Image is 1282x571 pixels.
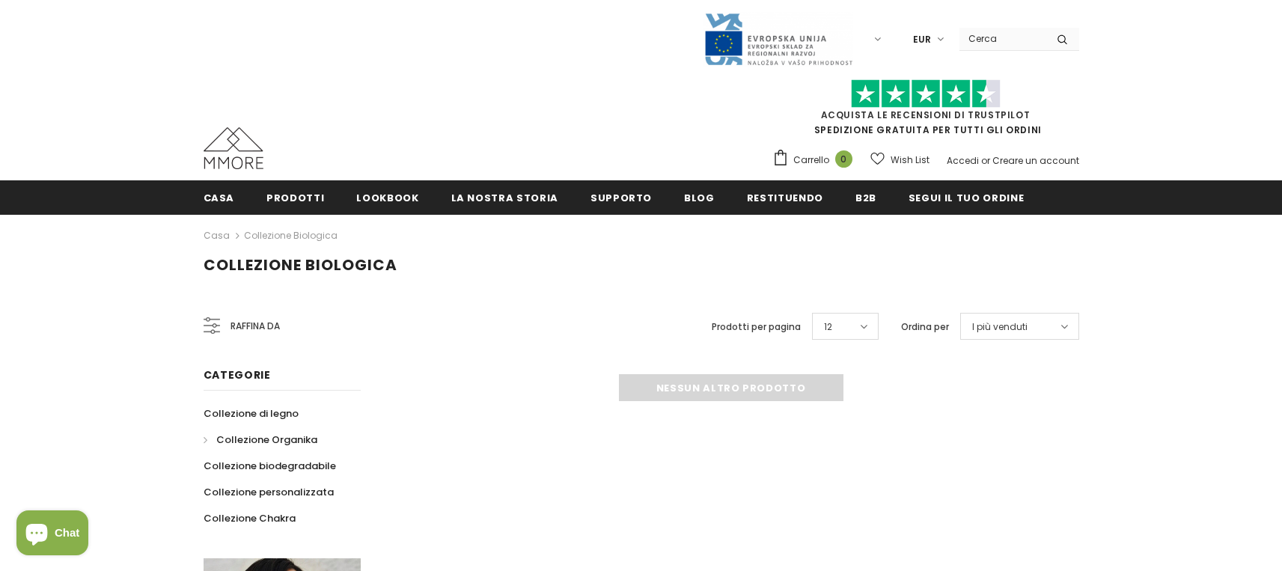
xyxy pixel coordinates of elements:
[12,510,93,559] inbox-online-store-chat: Shopify online store chat
[204,254,397,275] span: Collezione biologica
[266,180,324,214] a: Prodotti
[703,32,853,45] a: Javni Razpis
[913,32,931,47] span: EUR
[590,191,652,205] span: supporto
[909,191,1024,205] span: Segui il tuo ordine
[204,127,263,169] img: Casi MMORE
[590,180,652,214] a: supporto
[793,153,829,168] span: Carrello
[204,459,336,473] span: Collezione biodegradabile
[451,180,558,214] a: La nostra storia
[703,12,853,67] img: Javni Razpis
[204,180,235,214] a: Casa
[947,154,979,167] a: Accedi
[204,427,317,453] a: Collezione Organika
[992,154,1079,167] a: Creare un account
[356,191,418,205] span: Lookbook
[204,453,336,479] a: Collezione biodegradabile
[909,180,1024,214] a: Segui il tuo ordine
[266,191,324,205] span: Prodotti
[712,320,801,335] label: Prodotti per pagina
[959,28,1046,49] input: Search Site
[821,109,1031,121] a: Acquista le recensioni di TrustPilot
[204,505,296,531] a: Collezione Chakra
[870,147,930,173] a: Wish List
[204,191,235,205] span: Casa
[747,180,823,214] a: Restituendo
[356,180,418,214] a: Lookbook
[851,79,1001,109] img: Fidati di Pilot Stars
[835,150,852,168] span: 0
[684,180,715,214] a: Blog
[204,400,299,427] a: Collezione di legno
[747,191,823,205] span: Restituendo
[204,367,271,382] span: Categorie
[855,180,876,214] a: B2B
[772,149,860,171] a: Carrello 0
[855,191,876,205] span: B2B
[216,433,317,447] span: Collezione Organika
[684,191,715,205] span: Blog
[204,511,296,525] span: Collezione Chakra
[231,318,280,335] span: Raffina da
[204,406,299,421] span: Collezione di legno
[981,154,990,167] span: or
[204,227,230,245] a: Casa
[451,191,558,205] span: La nostra storia
[972,320,1028,335] span: I più venduti
[204,485,334,499] span: Collezione personalizzata
[204,479,334,505] a: Collezione personalizzata
[824,320,832,335] span: 12
[772,86,1079,136] span: SPEDIZIONE GRATUITA PER TUTTI GLI ORDINI
[244,229,338,242] a: Collezione biologica
[901,320,949,335] label: Ordina per
[891,153,930,168] span: Wish List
